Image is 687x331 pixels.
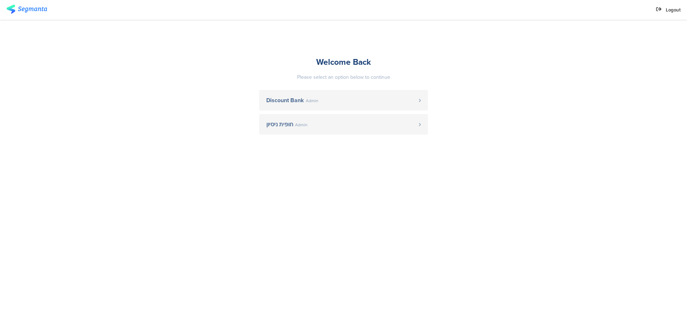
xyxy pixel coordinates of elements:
span: Discount Bank [266,98,304,103]
a: Discount Bank Admin [259,90,428,110]
span: Logout [666,6,681,13]
span: Admin [295,123,308,127]
span: חופית ניסיון [266,122,293,127]
div: Welcome Back [259,56,428,68]
div: Please select an option below to continue [259,73,428,81]
img: segmanta logo [6,5,47,14]
a: חופית ניסיון Admin [259,114,428,135]
span: Admin [306,99,318,103]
